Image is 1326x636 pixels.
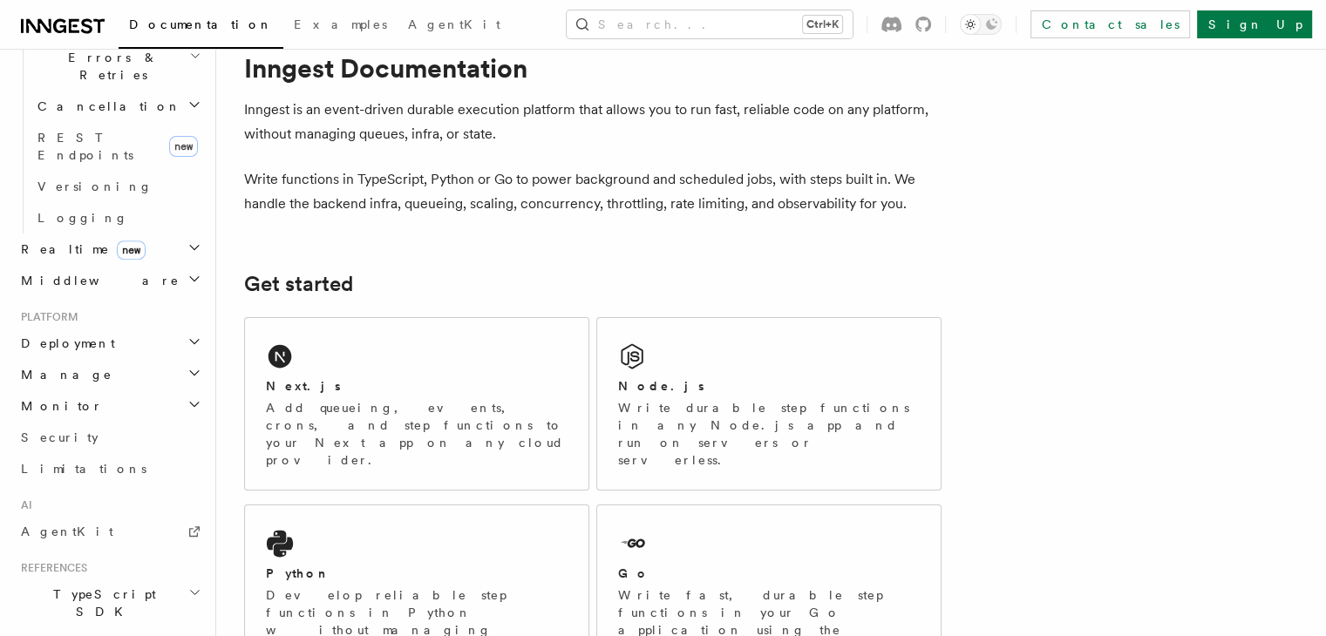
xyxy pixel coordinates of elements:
[21,524,113,538] span: AgentKit
[266,565,330,582] h2: Python
[37,131,133,162] span: REST Endpoints
[14,240,146,258] span: Realtime
[169,136,198,157] span: new
[294,17,387,31] span: Examples
[14,516,205,547] a: AgentKit
[21,430,99,444] span: Security
[14,397,103,415] span: Monitor
[244,98,942,146] p: Inngest is an event-driven durable execution platform that allows you to run fast, reliable code ...
[31,42,205,91] button: Errors & Retries
[398,5,511,47] a: AgentKit
[283,5,398,47] a: Examples
[119,5,283,49] a: Documentation
[244,167,942,216] p: Write functions in TypeScript, Python or Go to power background and scheduled jobs, with steps bu...
[129,17,273,31] span: Documentation
[266,399,568,469] p: Add queueing, events, crons, and step functions to your Next app on any cloud provider.
[14,390,205,422] button: Monitor
[37,211,128,225] span: Logging
[31,91,205,122] button: Cancellation
[266,377,341,395] h2: Next.js
[14,233,205,265] button: Realtimenew
[21,462,146,476] span: Limitations
[408,17,500,31] span: AgentKit
[244,317,589,491] a: Next.jsAdd queueing, events, crons, and step functions to your Next app on any cloud provider.
[14,310,78,324] span: Platform
[117,240,146,260] span: new
[244,272,353,296] a: Get started
[14,272,180,289] span: Middleware
[14,498,32,512] span: AI
[14,265,205,296] button: Middleware
[14,359,205,390] button: Manage
[803,16,842,33] kbd: Ctrl+K
[14,335,115,352] span: Deployment
[14,561,87,575] span: References
[1030,10,1190,38] a: Contact sales
[618,565,649,582] h2: Go
[244,52,942,84] h1: Inngest Documentation
[14,578,205,627] button: TypeScript SDK
[14,453,205,484] a: Limitations
[14,328,205,359] button: Deployment
[618,377,704,395] h2: Node.js
[596,317,942,491] a: Node.jsWrite durable step functions in any Node.js app and run on servers or serverless.
[14,366,112,383] span: Manage
[1197,10,1312,38] a: Sign Up
[31,171,205,202] a: Versioning
[31,202,205,233] a: Logging
[31,98,181,115] span: Cancellation
[618,399,920,469] p: Write durable step functions in any Node.js app and run on servers or serverless.
[567,10,853,38] button: Search...Ctrl+K
[31,122,205,171] a: REST Endpointsnew
[37,179,153,193] span: Versioning
[31,49,189,84] span: Errors & Retries
[960,14,1002,35] button: Toggle dark mode
[14,422,205,453] a: Security
[14,585,188,620] span: TypeScript SDK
